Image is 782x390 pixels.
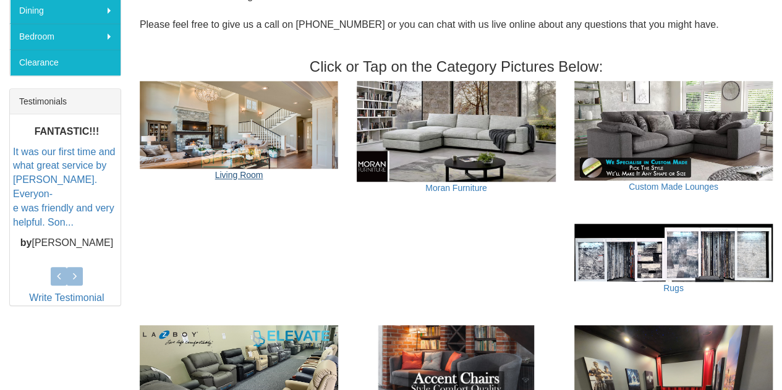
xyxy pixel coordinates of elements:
img: Custom Made Lounges [574,81,773,180]
p: [PERSON_NAME] [13,235,121,250]
a: Rugs [663,283,684,293]
div: Testimonials [10,89,121,114]
a: Living Room [215,170,263,180]
img: Rugs [574,224,773,282]
a: Write Testimonial [29,292,104,303]
b: by [20,237,32,247]
a: Clearance [10,49,121,75]
a: Custom Made Lounges [629,182,718,192]
a: It was our first time and what great service by [PERSON_NAME]. Everyon-e was friendly and very he... [13,146,115,227]
img: Moran Furniture [357,81,555,182]
a: Bedroom [10,23,121,49]
img: Living Room [140,81,338,169]
b: FANTASTIC!!! [35,125,100,136]
a: Moran Furniture [425,183,487,193]
h3: Click or Tap on the Category Pictures Below: [140,59,773,75]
